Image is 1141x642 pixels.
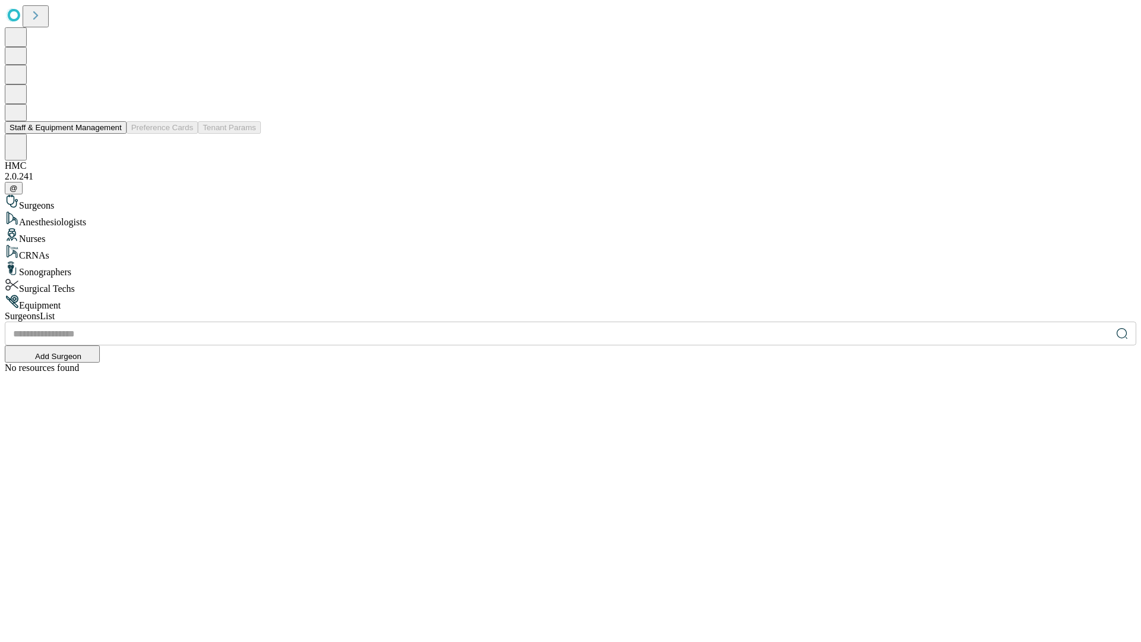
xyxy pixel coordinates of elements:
[35,352,81,361] span: Add Surgeon
[127,121,198,134] button: Preference Cards
[5,261,1136,278] div: Sonographers
[5,278,1136,294] div: Surgical Techs
[5,160,1136,171] div: HMC
[5,363,1136,373] div: No resources found
[5,182,23,194] button: @
[5,311,1136,322] div: Surgeons List
[5,171,1136,182] div: 2.0.241
[5,121,127,134] button: Staff & Equipment Management
[5,244,1136,261] div: CRNAs
[5,228,1136,244] div: Nurses
[5,345,100,363] button: Add Surgeon
[5,294,1136,311] div: Equipment
[5,194,1136,211] div: Surgeons
[10,184,18,193] span: @
[198,121,261,134] button: Tenant Params
[5,211,1136,228] div: Anesthesiologists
